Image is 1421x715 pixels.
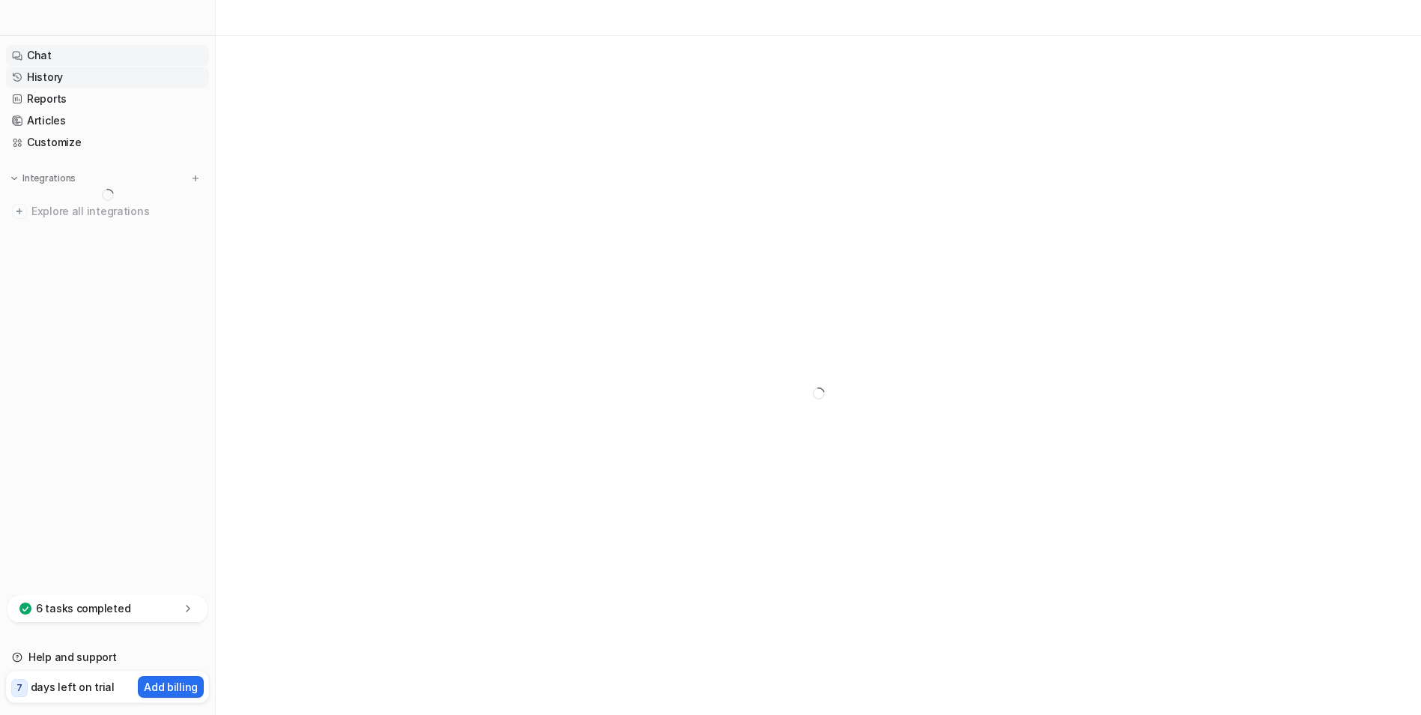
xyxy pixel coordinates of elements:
a: Reports [6,88,209,109]
a: History [6,67,209,88]
button: Add billing [138,676,204,698]
p: 6 tasks completed [36,601,130,616]
p: 7 [16,681,22,695]
img: explore all integrations [12,204,27,219]
a: Customize [6,132,209,153]
p: Add billing [144,679,198,695]
a: Chat [6,45,209,66]
a: Articles [6,110,209,131]
a: Help and support [6,647,209,668]
img: expand menu [9,173,19,184]
p: Integrations [22,172,76,184]
span: Explore all integrations [31,199,203,223]
button: Integrations [6,171,80,186]
p: days left on trial [31,679,115,695]
a: Explore all integrations [6,201,209,222]
img: menu_add.svg [190,173,201,184]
